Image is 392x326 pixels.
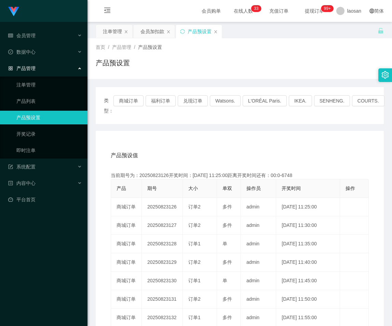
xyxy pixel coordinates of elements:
[103,25,122,38] div: 注单管理
[276,216,340,235] td: [DATE] 11:30:00
[289,95,312,106] button: IKEA.
[321,5,334,12] sup: 927
[8,66,36,71] span: 产品管理
[254,5,256,12] p: 3
[111,272,142,290] td: 商城订单
[8,33,13,38] i: 图标: table
[96,0,119,22] i: 图标: menu-fold
[147,186,157,191] span: 期号
[243,95,287,106] button: L'ORÉAL Paris.
[241,253,276,272] td: admin
[146,95,176,106] button: 福利订单
[241,235,276,253] td: admin
[96,44,105,50] span: 首页
[104,95,113,116] span: 类型：
[266,9,292,13] span: 充值订单
[188,222,201,228] span: 订单2
[188,25,212,38] div: 产品预设置
[8,49,36,55] span: 数据中心
[180,29,185,34] i: 图标: sync
[188,296,201,302] span: 订单2
[222,241,227,246] span: 单
[142,216,183,235] td: 20250823127
[108,44,109,50] span: /
[222,222,232,228] span: 多件
[16,111,82,124] a: 产品预设置
[8,164,13,169] i: 图标: form
[16,94,82,108] a: 产品列表
[241,290,276,309] td: admin
[111,198,142,216] td: 商城订单
[346,186,355,191] span: 操作
[276,290,340,309] td: [DATE] 11:50:00
[8,33,36,38] span: 会员管理
[222,186,232,191] span: 单双
[178,95,208,106] button: 兑现订单
[166,30,171,34] i: 图标: close
[276,253,340,272] td: [DATE] 11:40:00
[188,204,201,209] span: 订单2
[111,253,142,272] td: 商城订单
[188,186,198,191] span: 大小
[138,44,162,50] span: 产品预设置
[111,172,369,179] div: 当前期号为：20250823126开奖时间：[DATE] 11:25:00距离开奖时间还有：00:0-6748
[16,127,82,141] a: 开奖记录
[111,216,142,235] td: 商城订单
[222,204,232,209] span: 多件
[113,95,144,106] button: 商城订单
[16,78,82,92] a: 注单管理
[222,315,232,320] span: 多件
[256,5,259,12] p: 3
[8,164,36,169] span: 系统配置
[142,272,183,290] td: 20250823130
[282,186,301,191] span: 开奖时间
[8,7,19,16] img: logo.9652507e.png
[241,216,276,235] td: admin
[96,58,130,68] h1: 产品预设置
[112,44,131,50] span: 产品管理
[134,44,135,50] span: /
[142,235,183,253] td: 20250823128
[142,198,183,216] td: 20250823126
[222,259,232,265] span: 多件
[222,296,232,302] span: 多件
[251,5,261,12] sup: 33
[111,290,142,309] td: 商城订单
[241,198,276,216] td: admin
[276,198,340,216] td: [DATE] 11:25:00
[188,259,201,265] span: 订单2
[117,186,126,191] span: 产品
[369,9,374,13] i: 图标: global
[188,278,201,283] span: 订单1
[276,235,340,253] td: [DATE] 11:35:00
[301,9,327,13] span: 提现订单
[230,9,256,13] span: 在线人数
[314,95,350,106] button: SENHENG.
[16,144,82,157] a: 即时注单
[142,253,183,272] td: 20250823129
[276,272,340,290] td: [DATE] 11:45:00
[140,25,164,38] div: 会员加扣款
[111,235,142,253] td: 商城订单
[124,30,128,34] i: 图标: close
[214,30,218,34] i: 图标: close
[8,180,36,186] span: 内容中心
[8,50,13,54] i: 图标: check-circle-o
[210,95,241,106] button: Watsons.
[8,66,13,71] i: 图标: appstore-o
[8,193,82,206] a: 图标: dashboard平台首页
[142,290,183,309] td: 20250823131
[241,272,276,290] td: admin
[8,181,13,186] i: 图标: profile
[222,278,227,283] span: 单
[111,151,138,160] span: 产品预设值
[381,71,389,79] i: 图标: setting
[188,241,201,246] span: 订单1
[246,186,261,191] span: 操作员
[188,315,201,320] span: 订单1
[352,95,384,106] button: COURTS.
[378,28,384,34] i: 图标: unlock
